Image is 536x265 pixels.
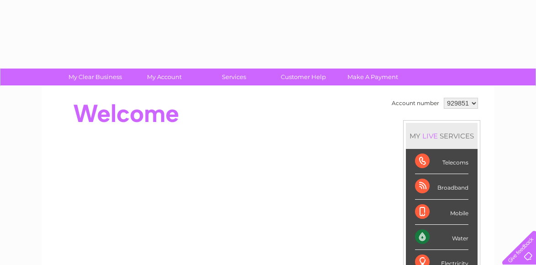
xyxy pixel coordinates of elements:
[415,149,468,174] div: Telecoms
[415,200,468,225] div: Mobile
[415,174,468,199] div: Broadband
[127,69,202,85] a: My Account
[335,69,410,85] a: Make A Payment
[415,225,468,250] div: Water
[406,123,478,149] div: MY SERVICES
[266,69,341,85] a: Customer Help
[58,69,133,85] a: My Clear Business
[196,69,272,85] a: Services
[420,132,440,140] div: LIVE
[389,95,441,111] td: Account number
